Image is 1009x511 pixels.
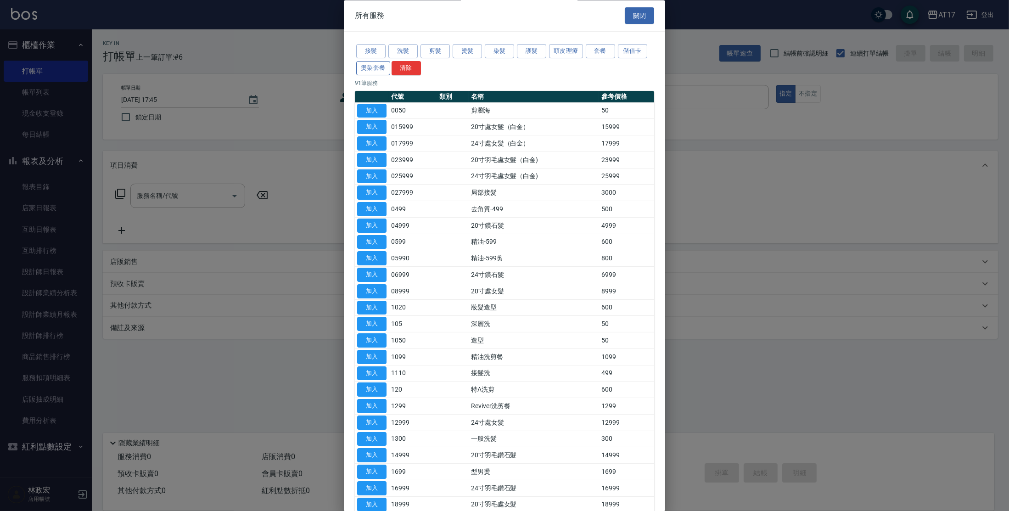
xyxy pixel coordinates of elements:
button: 染髮 [485,45,514,59]
td: 20寸羽毛處女髮（白金) [469,152,599,168]
td: 1050 [389,332,437,349]
button: 剪髮 [420,45,450,59]
td: 接髮洗 [469,365,599,382]
button: 頭皮理療 [549,45,583,59]
p: 91 筆服務 [355,79,654,87]
td: 120 [389,382,437,398]
td: 16999 [599,480,654,497]
button: 加入 [357,202,387,217]
th: 代號 [389,91,437,103]
td: 去角質-499 [469,201,599,218]
td: 1299 [389,398,437,415]
td: Reviver洗剪餐 [469,398,599,415]
td: 600 [599,234,654,251]
button: 加入 [357,153,387,167]
button: 接髮 [356,45,386,59]
td: 型男燙 [469,464,599,480]
td: 0499 [389,201,437,218]
td: 深層洗 [469,316,599,332]
td: 027999 [389,185,437,201]
td: 0599 [389,234,437,251]
button: 套餐 [586,45,615,59]
td: 800 [599,250,654,267]
button: 加入 [357,481,387,495]
td: 50 [599,316,654,332]
th: 名稱 [469,91,599,103]
td: 特A洗剪 [469,382,599,398]
td: 06999 [389,267,437,283]
button: 加入 [357,284,387,298]
td: 23999 [599,152,654,168]
button: 加入 [357,432,387,446]
td: 剪瀏海 [469,103,599,119]
button: 加入 [357,366,387,381]
td: 24寸鑽石髮 [469,267,599,283]
td: 500 [599,201,654,218]
td: 17999 [599,135,654,152]
td: 105 [389,316,437,332]
th: 參考價格 [599,91,654,103]
td: 0050 [389,103,437,119]
td: 1300 [389,431,437,448]
td: 20寸鑽石髮 [469,218,599,234]
td: 25999 [599,168,654,185]
button: 加入 [357,219,387,233]
button: 加入 [357,104,387,118]
td: 015999 [389,119,437,135]
td: 14999 [599,447,654,464]
td: 023999 [389,152,437,168]
button: 加入 [357,383,387,397]
button: 加入 [357,268,387,282]
button: 加入 [357,317,387,331]
button: 燙染套餐 [356,61,390,75]
button: 加入 [357,120,387,135]
td: 8999 [599,283,654,300]
td: 20寸處女髮 [469,283,599,300]
td: 3000 [599,185,654,201]
button: 儲值卡 [618,45,647,59]
td: 1299 [599,398,654,415]
button: 清除 [392,61,421,75]
td: 1099 [389,349,437,365]
td: 精油洗剪餐 [469,349,599,365]
td: 一般洗髮 [469,431,599,448]
button: 加入 [357,334,387,348]
button: 加入 [357,252,387,266]
td: 1110 [389,365,437,382]
td: 04999 [389,218,437,234]
button: 燙髮 [453,45,482,59]
button: 加入 [357,137,387,151]
button: 加入 [357,186,387,200]
td: 24寸處女髮（白金） [469,135,599,152]
td: 50 [599,103,654,119]
td: 12999 [389,415,437,431]
td: 局部接髮 [469,185,599,201]
td: 妝髮造型 [469,300,599,316]
button: 加入 [357,301,387,315]
button: 加入 [357,235,387,249]
td: 4999 [599,218,654,234]
td: 1699 [599,464,654,480]
td: 14999 [389,447,437,464]
td: 造型 [469,332,599,349]
th: 類別 [437,91,469,103]
td: 6999 [599,267,654,283]
td: 20寸羽毛鑽石髮 [469,447,599,464]
button: 加入 [357,465,387,479]
td: 600 [599,300,654,316]
td: 1020 [389,300,437,316]
span: 所有服務 [355,11,384,20]
button: 關閉 [625,7,654,24]
button: 加入 [357,449,387,463]
td: 499 [599,365,654,382]
button: 加入 [357,399,387,414]
td: 025999 [389,168,437,185]
td: 20寸處女髮（白金） [469,119,599,135]
td: 300 [599,431,654,448]
button: 加入 [357,169,387,184]
button: 加入 [357,416,387,430]
td: 精油-599剪 [469,250,599,267]
td: 15999 [599,119,654,135]
td: 017999 [389,135,437,152]
td: 24寸羽毛處女髮（白金) [469,168,599,185]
